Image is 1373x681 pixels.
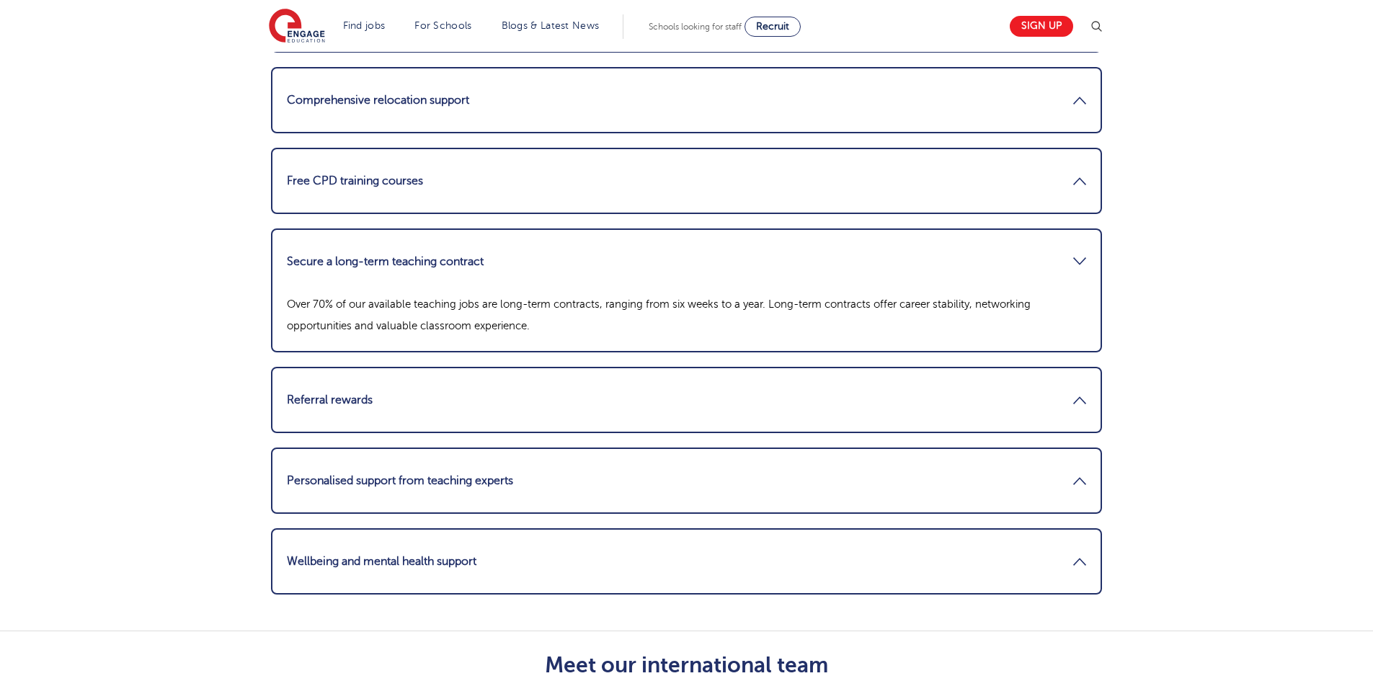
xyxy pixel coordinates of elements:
span: Recruit [756,21,789,32]
a: Secure a long-term teaching contract [287,244,1086,279]
img: Engage Education [269,9,325,45]
a: Find jobs [343,20,386,31]
h2: Meet our international team [333,653,1040,677]
span: Over 70% of our available teaching jobs are long-term contracts, ranging from six weeks to a year... [287,298,1031,331]
a: Personalised support from teaching experts [287,463,1086,498]
a: Recruit [745,17,801,37]
a: Wellbeing and mental health support [287,544,1086,579]
a: Free CPD training courses [287,164,1086,198]
a: For Schools [414,20,471,31]
a: Sign up [1010,16,1073,37]
a: Referral rewards [287,383,1086,417]
a: Comprehensive relocation support [287,83,1086,117]
span: Schools looking for staff [649,22,742,32]
a: Blogs & Latest News [502,20,600,31]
